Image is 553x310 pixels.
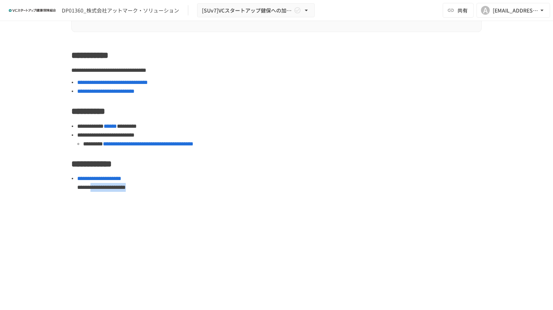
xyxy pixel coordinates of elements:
span: 共有 [457,6,468,14]
div: A [481,6,490,15]
button: A[EMAIL_ADDRESS][DOMAIN_NAME] [477,3,550,18]
div: DP01360_株式会社アットマーク・ソリューション [62,7,179,14]
button: 共有 [443,3,474,18]
div: [EMAIL_ADDRESS][DOMAIN_NAME] [493,6,538,15]
span: [SUv7]VCスタートアップ健保への加入申請手続き [202,6,292,15]
button: [SUv7]VCスタートアップ健保への加入申請手続き [197,3,315,18]
img: ZDfHsVrhrXUoWEWGWYf8C4Fv4dEjYTEDCNvmL73B7ox [9,4,56,16]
